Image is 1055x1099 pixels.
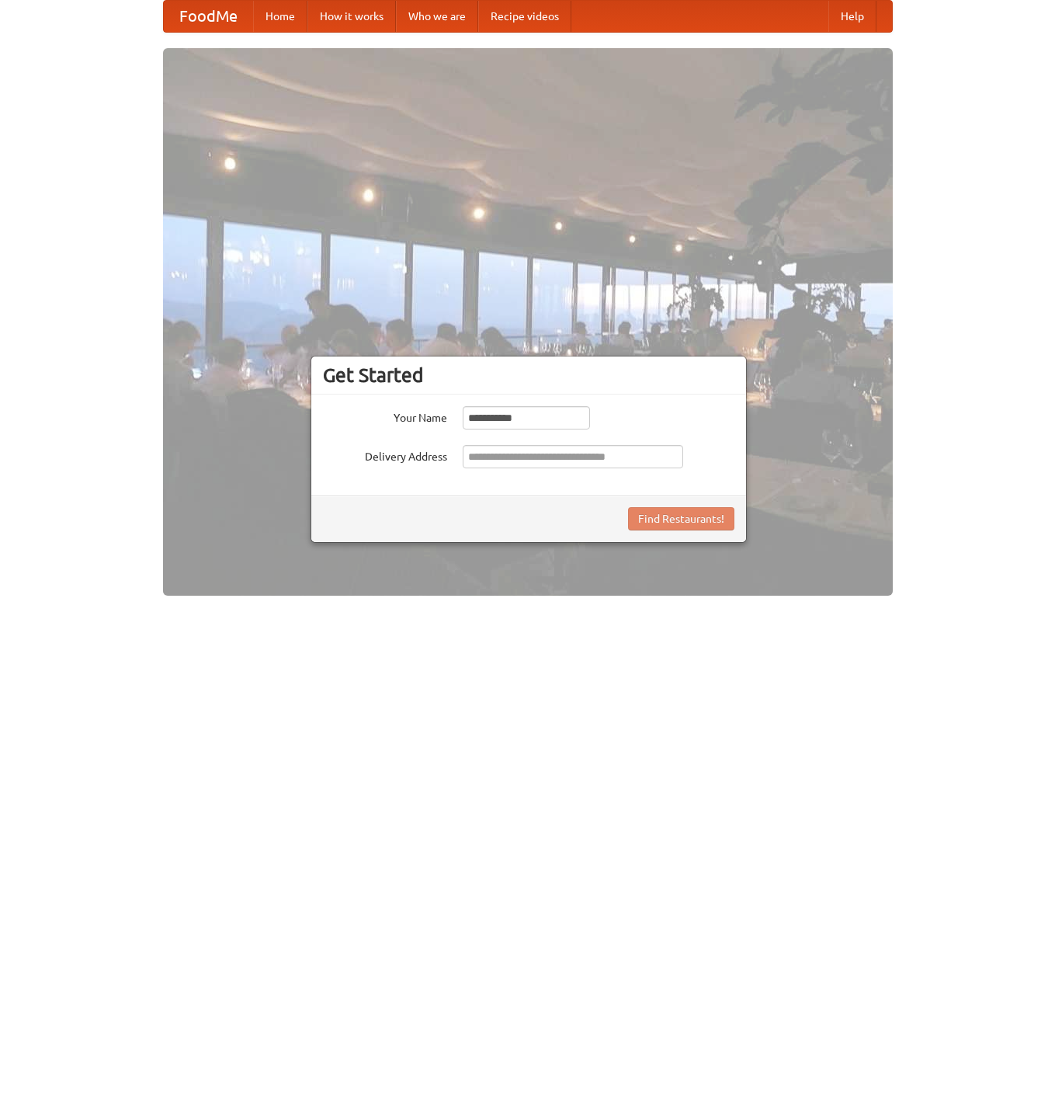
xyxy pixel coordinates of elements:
[323,363,734,387] h3: Get Started
[828,1,876,32] a: Help
[307,1,396,32] a: How it works
[164,1,253,32] a: FoodMe
[323,445,447,464] label: Delivery Address
[323,406,447,426] label: Your Name
[396,1,478,32] a: Who we are
[478,1,571,32] a: Recipe videos
[628,507,734,530] button: Find Restaurants!
[253,1,307,32] a: Home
